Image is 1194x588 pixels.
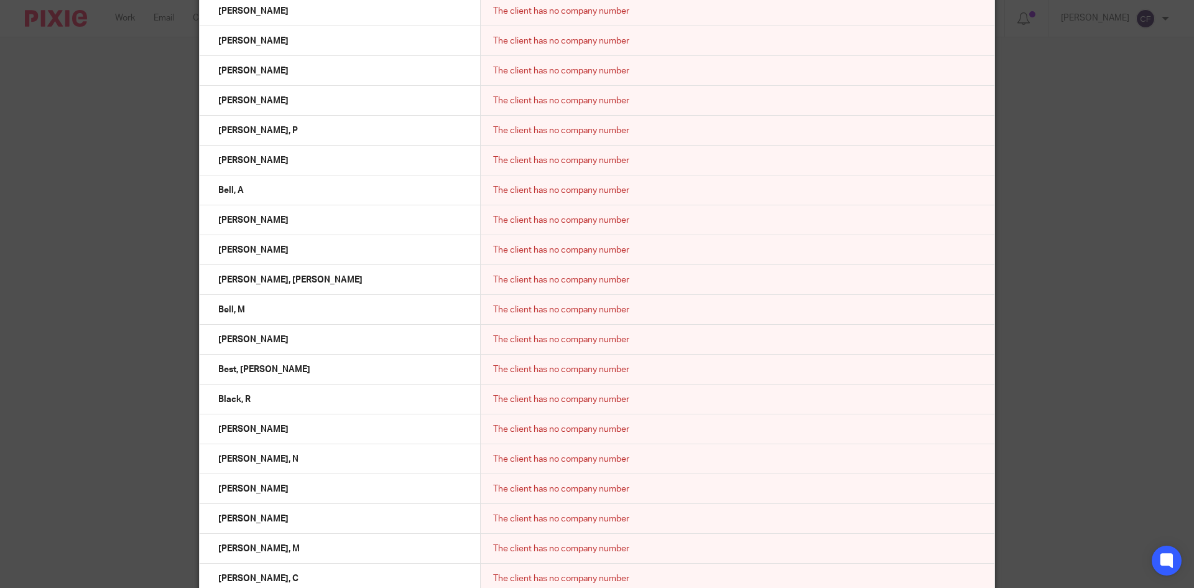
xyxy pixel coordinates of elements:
td: [PERSON_NAME], [PERSON_NAME] [200,265,481,295]
td: Black, R [200,385,481,414]
td: Bell, A [200,175,481,205]
td: [PERSON_NAME] [200,26,481,56]
td: [PERSON_NAME] [200,414,481,444]
td: [PERSON_NAME] [200,205,481,235]
td: Best, [PERSON_NAME] [200,355,481,385]
td: [PERSON_NAME] [200,474,481,504]
td: [PERSON_NAME], N [200,444,481,474]
td: [PERSON_NAME] [200,325,481,355]
td: [PERSON_NAME] [200,86,481,116]
td: [PERSON_NAME], P [200,116,481,146]
td: [PERSON_NAME] [200,235,481,265]
td: [PERSON_NAME], M [200,534,481,564]
td: [PERSON_NAME] [200,56,481,86]
td: [PERSON_NAME] [200,504,481,534]
td: [PERSON_NAME] [200,146,481,175]
td: Bell, M [200,295,481,325]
